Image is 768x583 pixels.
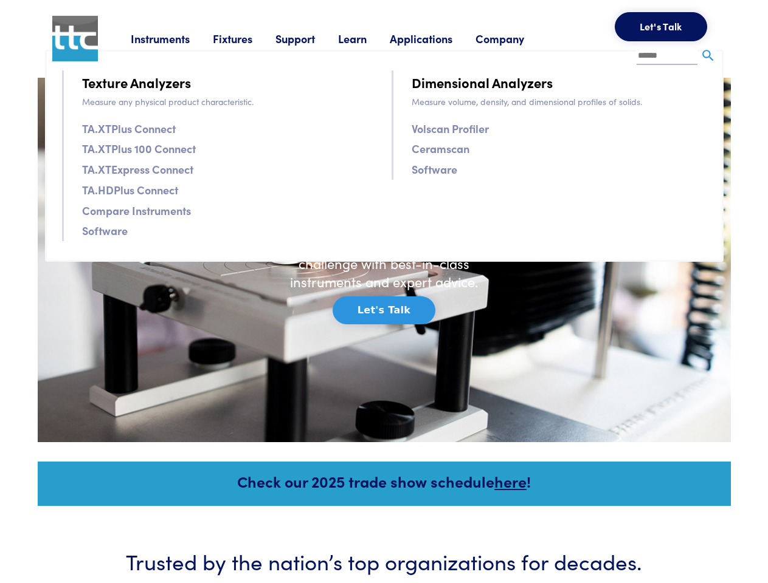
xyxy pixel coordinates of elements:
a: Dimensional Analyzers [412,72,553,93]
a: Fixtures [213,31,275,46]
h3: Trusted by the nation’s top organizations for decades. [74,546,694,576]
a: TA.XTPlus 100 Connect [82,140,196,157]
p: Measure volume, density, and dimensional profiles of solids. [412,95,707,108]
a: TA.XTPlus Connect [82,120,176,137]
p: Measure any physical product characteristic. [82,95,377,108]
a: Learn [338,31,390,46]
a: TA.HDPlus Connect [82,181,178,199]
a: Support [275,31,338,46]
a: Applications [390,31,476,46]
a: TA.XTExpress Connect [82,160,193,178]
a: Volscan Profiler [412,120,489,137]
img: ttc_logo_1x1_v1.0.png [52,16,98,61]
button: Let's Talk [615,12,707,41]
a: Software [412,160,457,178]
a: Compare Instruments [82,202,191,219]
a: Company [476,31,547,46]
a: Software [82,222,128,239]
h6: Solve any texture analysis challenge with best-in-class instruments and expert advice. [281,236,488,291]
a: Ceramscan [412,140,469,157]
h5: Check our 2025 trade show schedule ! [54,471,714,492]
button: Let's Talk [333,296,435,324]
a: here [494,471,527,492]
a: Texture Analyzers [82,72,191,93]
a: Instruments [131,31,213,46]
